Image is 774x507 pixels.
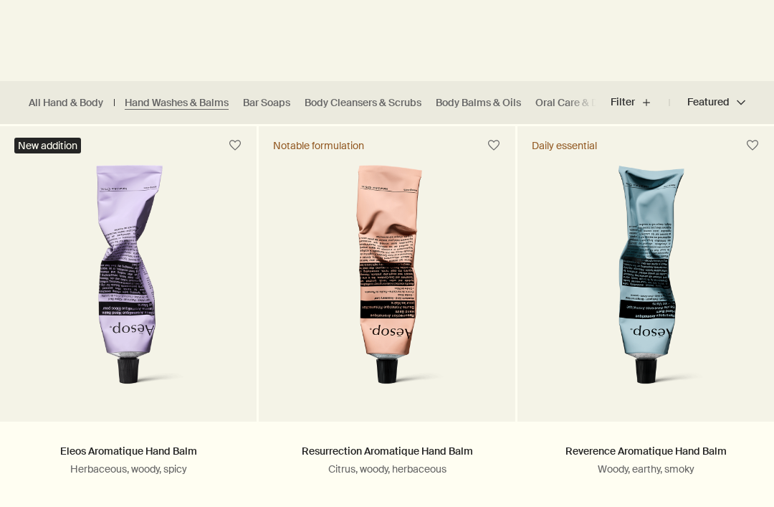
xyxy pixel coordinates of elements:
[611,85,669,120] button: Filter
[259,165,515,422] a: Resurrection Aromatique Hand Balm in aluminium tube
[547,165,745,400] img: Reverence Aromatique Hand Balm in aluminium tube
[539,463,752,475] p: Woody, earthy, smoky
[481,133,507,158] button: Save to cabinet
[29,96,103,110] a: All Hand & Body
[305,96,421,110] a: Body Cleansers & Scrubs
[535,96,646,110] a: Oral Care & Deodorants
[436,96,521,110] a: Body Balms & Oils
[243,96,290,110] a: Bar Soaps
[60,445,197,458] a: Eleos Aromatique Hand Balm
[273,139,364,152] div: Notable formulation
[565,445,727,458] a: Reverence Aromatique Hand Balm
[21,463,235,475] p: Herbaceous, woody, spicy
[14,138,81,153] div: New addition
[517,165,774,422] a: Reverence Aromatique Hand Balm in aluminium tube
[280,463,494,475] p: Citrus, woody, herbaceous
[669,85,745,120] button: Featured
[288,165,486,400] img: Resurrection Aromatique Hand Balm in aluminium tube
[740,133,765,158] button: Save to cabinet
[29,165,227,400] img: Eleos Aromatique Hand Balm in a purple aluminium tube.
[302,445,473,458] a: Resurrection Aromatique Hand Balm
[222,133,248,158] button: Save to cabinet
[125,96,229,110] a: Hand Washes & Balms
[532,139,597,152] div: Daily essential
